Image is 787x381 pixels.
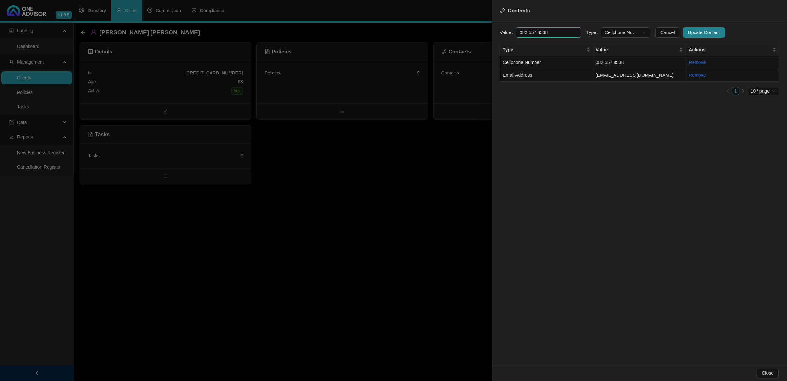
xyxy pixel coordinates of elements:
[500,8,505,13] span: phone
[605,28,646,37] span: Cellphone Number
[683,27,725,38] button: Update Contact
[500,43,593,56] th: Type
[741,89,745,93] span: right
[593,56,686,69] td: 082 557 8538
[762,370,774,377] span: Close
[593,69,686,82] td: [EMAIL_ADDRESS][DOMAIN_NAME]
[655,27,680,38] button: Cancel
[724,87,732,95] li: Previous Page
[732,87,739,95] li: 1
[686,43,779,56] th: Actions
[660,29,675,36] span: Cancel
[739,87,747,95] button: right
[689,60,706,65] a: Remove
[596,46,678,53] span: Value
[586,27,601,38] label: Type
[508,8,530,13] span: Contacts
[748,87,779,95] div: Page Size
[689,46,771,53] span: Actions
[503,46,585,53] span: Type
[689,73,706,78] a: Remove
[503,60,541,65] span: Cellphone Number
[726,89,730,93] span: left
[500,27,516,38] label: Value
[503,73,532,78] span: Email Address
[732,87,739,95] a: 1
[724,87,732,95] button: left
[757,368,779,378] button: Close
[751,87,777,95] span: 10 / page
[593,43,686,56] th: Value
[739,87,747,95] li: Next Page
[688,29,720,36] span: Update Contact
